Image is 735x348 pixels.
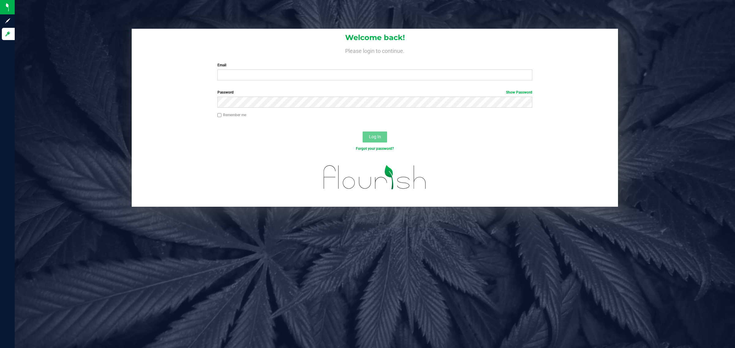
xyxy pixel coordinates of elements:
a: Forgot your password? [356,146,394,151]
a: Show Password [506,90,532,94]
label: Email [217,62,533,68]
input: Remember me [217,113,222,117]
span: Password [217,90,234,94]
h4: Please login to continue. [132,46,618,54]
inline-svg: Log in [5,31,11,37]
button: Log In [363,131,387,143]
h1: Welcome back! [132,34,618,42]
span: Log In [369,134,381,139]
img: flourish_logo.svg [314,158,436,197]
label: Remember me [217,112,246,118]
inline-svg: Sign up [5,18,11,24]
